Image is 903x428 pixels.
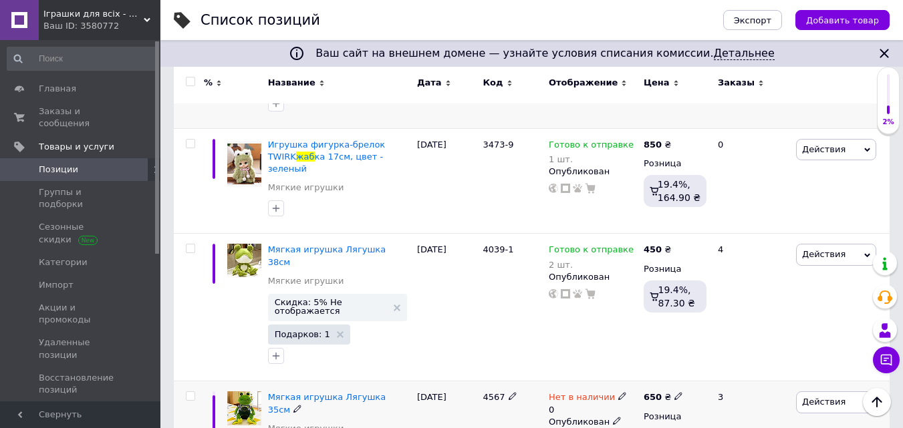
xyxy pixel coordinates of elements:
span: Экспорт [734,15,771,25]
span: 19.4%, 87.30 ₴ [658,284,694,308]
span: Удаленные позиции [39,337,124,361]
div: 0 [549,391,627,415]
a: Мягкая игрушка Лягушка 38см [268,244,386,266]
div: 4 [710,234,793,381]
a: Мягкая игрушка Лягушка 35см [268,392,386,414]
button: Экспорт [723,10,782,30]
span: Заказы [718,77,755,89]
button: Чат с покупателем [873,347,900,373]
div: Розница [644,411,706,423]
div: 2% [878,118,899,127]
span: Готово к отправке [549,244,634,258]
div: Опубликован [549,416,637,428]
b: 450 [644,244,662,254]
span: 3473-9 [483,140,513,150]
span: Готово к отправке [549,140,634,154]
a: Детальнее [714,47,775,60]
span: Іграшки для всіх - магазин іграшок для дорослих та дітей [43,8,144,20]
div: ₴ [644,139,671,151]
span: Отображение [549,77,618,89]
span: Заказы и сообщения [39,105,124,130]
span: Действия [802,249,846,259]
div: ₴ [644,244,671,256]
span: Добавить товар [806,15,879,25]
span: 4567 [483,392,505,402]
span: % [204,77,213,89]
span: Ваш сайт на внешнем домене — узнайте условия списания комиссии. [315,47,775,60]
div: 0 [710,128,793,234]
div: [DATE] [414,128,480,234]
span: Акции и промокоды [39,302,124,326]
span: Действия [802,397,846,407]
a: Мягкие игрушки [268,275,344,287]
img: Игрушка фигурка-брелок TWIRK жабка 17см, цвет - зеленый [227,139,261,189]
div: [DATE] [414,234,480,381]
button: Добавить товар [795,10,890,30]
span: Товары и услуги [39,141,114,153]
div: Список позиций [201,13,320,27]
span: Скидка: 5% Не отображается [275,298,387,315]
span: Восстановление позиций [39,372,124,396]
span: Категории [39,256,88,268]
span: Нет в наличии [549,392,615,406]
span: жаб [296,152,315,162]
div: ₴ [644,391,683,403]
svg: Закрыть [876,45,892,61]
span: Группы и подборки [39,186,124,210]
div: Опубликован [549,166,637,178]
span: Код [483,77,503,89]
div: Опубликован [549,271,637,283]
div: Розница [644,263,706,275]
a: Игрушка фигурка-брелок TWIRKжабка 17см, цвет - зеленый [268,140,386,174]
span: Цена [644,77,670,89]
span: Дата [417,77,442,89]
span: Сезонные скидки [39,221,124,245]
a: Мягкие игрушки [268,182,344,194]
span: 4039-1 [483,244,513,254]
div: 1 шт. [549,154,634,164]
span: Главная [39,83,76,95]
span: Название [268,77,315,89]
img: Мягкая игрушка Лягушка 35см [227,391,261,425]
input: Поиск [7,47,158,71]
span: Импорт [39,279,74,291]
b: 850 [644,140,662,150]
span: Действия [802,144,846,154]
span: 19.4%, 164.90 ₴ [658,179,700,203]
div: Розница [644,158,706,170]
b: 650 [644,392,662,402]
div: Ваш ID: 3580772 [43,20,160,32]
span: ка 17см, цвет - зеленый [268,152,384,174]
span: Подарков: 1 [275,330,330,339]
button: Наверх [863,388,891,416]
img: Мягкая игрушка Лягушка 38см [227,244,261,278]
span: Позиции [39,164,78,176]
span: Игрушка фигурка-брелок TWIRK [268,140,386,162]
div: 2 шт. [549,260,634,270]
